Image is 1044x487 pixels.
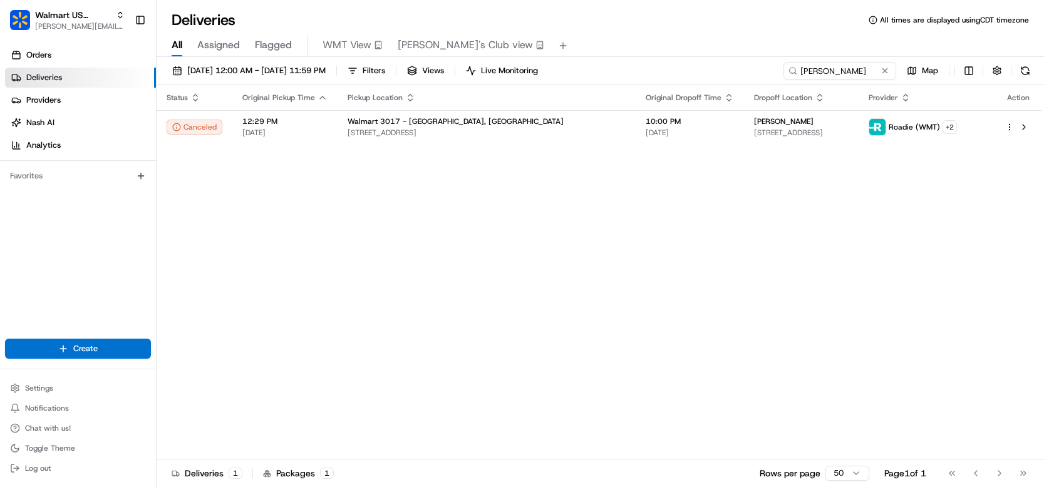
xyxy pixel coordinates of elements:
[5,439,151,457] button: Toggle Theme
[5,90,156,110] a: Providers
[348,116,564,126] span: Walmart 3017 - [GEOGRAPHIC_DATA], [GEOGRAPHIC_DATA]
[754,93,812,103] span: Dropoff Location
[1016,62,1034,79] button: Refresh
[25,463,51,473] span: Log out
[646,93,721,103] span: Original Dropoff Time
[167,62,331,79] button: [DATE] 12:00 AM - [DATE] 11:59 PM
[172,38,182,53] span: All
[25,383,53,393] span: Settings
[255,38,292,53] span: Flagged
[323,38,371,53] span: WMT View
[5,45,156,65] a: Orders
[869,119,886,135] img: roadie-logo-v2.jpg
[889,122,940,132] span: Roadie (WMT)
[5,379,151,397] button: Settings
[760,467,820,479] p: Rows per page
[242,128,328,138] span: [DATE]
[5,166,151,186] div: Favorites
[35,9,111,21] button: Walmart US Corporate
[880,15,1029,25] span: All times are displayed using CDT timezone
[398,38,533,53] span: [PERSON_NAME]'s Club view
[26,49,51,61] span: Orders
[5,339,151,359] button: Create
[172,10,235,30] h1: Deliveries
[869,93,898,103] span: Provider
[348,128,626,138] span: [STREET_ADDRESS]
[26,140,61,151] span: Analytics
[167,93,188,103] span: Status
[25,443,75,453] span: Toggle Theme
[320,468,334,479] div: 1
[187,65,326,76] span: [DATE] 12:00 AM - [DATE] 11:59 PM
[242,93,315,103] span: Original Pickup Time
[5,459,151,477] button: Log out
[172,467,242,479] div: Deliveries
[783,62,896,79] input: Type to search
[229,468,242,479] div: 1
[943,120,957,134] button: +2
[901,62,944,79] button: Map
[5,399,151,417] button: Notifications
[884,467,926,479] div: Page 1 of 1
[197,38,240,53] span: Assigned
[401,62,450,79] button: Views
[1005,93,1031,103] div: Action
[35,21,125,31] button: [PERSON_NAME][EMAIL_ADDRESS][DOMAIN_NAME]
[5,68,156,88] a: Deliveries
[348,93,403,103] span: Pickup Location
[646,128,734,138] span: [DATE]
[25,403,69,413] span: Notifications
[10,10,30,30] img: Walmart US Corporate
[26,72,62,83] span: Deliveries
[73,343,98,354] span: Create
[481,65,538,76] span: Live Monitoring
[5,113,156,133] a: Nash AI
[460,62,544,79] button: Live Monitoring
[242,116,328,126] span: 12:29 PM
[922,65,938,76] span: Map
[5,419,151,437] button: Chat with us!
[754,128,849,138] span: [STREET_ADDRESS]
[363,65,385,76] span: Filters
[5,5,130,35] button: Walmart US CorporateWalmart US Corporate[PERSON_NAME][EMAIL_ADDRESS][DOMAIN_NAME]
[754,116,814,126] span: [PERSON_NAME]
[263,467,334,479] div: Packages
[26,95,61,106] span: Providers
[167,120,222,135] button: Canceled
[422,65,444,76] span: Views
[5,135,156,155] a: Analytics
[646,116,734,126] span: 10:00 PM
[25,423,71,433] span: Chat with us!
[26,117,54,128] span: Nash AI
[342,62,391,79] button: Filters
